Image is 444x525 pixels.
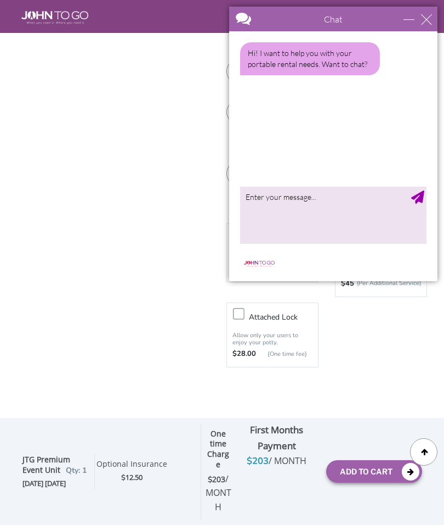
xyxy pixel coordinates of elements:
div: First Months Payment [236,422,318,454]
div: Optional Insurance [96,459,167,472]
span: 12.50 [126,472,143,482]
button: Add To Cart [326,460,422,483]
div: close [198,14,209,25]
img: JOHN to go [21,11,88,24]
div: Chat [45,7,177,31]
span: / MONTH [269,455,306,467]
div: JTG Premium Event Unit [22,455,89,479]
img: logo [18,260,56,267]
strong: One time Charge [207,428,229,470]
h3: Attached lock [249,310,323,324]
strong: $28.00 [232,349,256,360]
div: Hi! I want to help you with your portable rental needs. Want to chat? [18,42,157,75]
span: / MONTH [206,473,231,513]
span: [DATE] [45,478,66,488]
textarea: type your message [18,186,204,244]
p: {One time fee} [261,349,307,360]
p: Allow only your users to enjoy your potty. [232,332,312,346]
div: minimize [181,14,192,25]
span: Qty: 1 [66,465,87,476]
strong: $ [206,474,231,513]
div: Send Message [189,191,202,204]
div: $203 [236,454,318,469]
span: 203 [206,474,231,512]
span: [DATE] [22,478,43,488]
div: $ [96,472,167,484]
